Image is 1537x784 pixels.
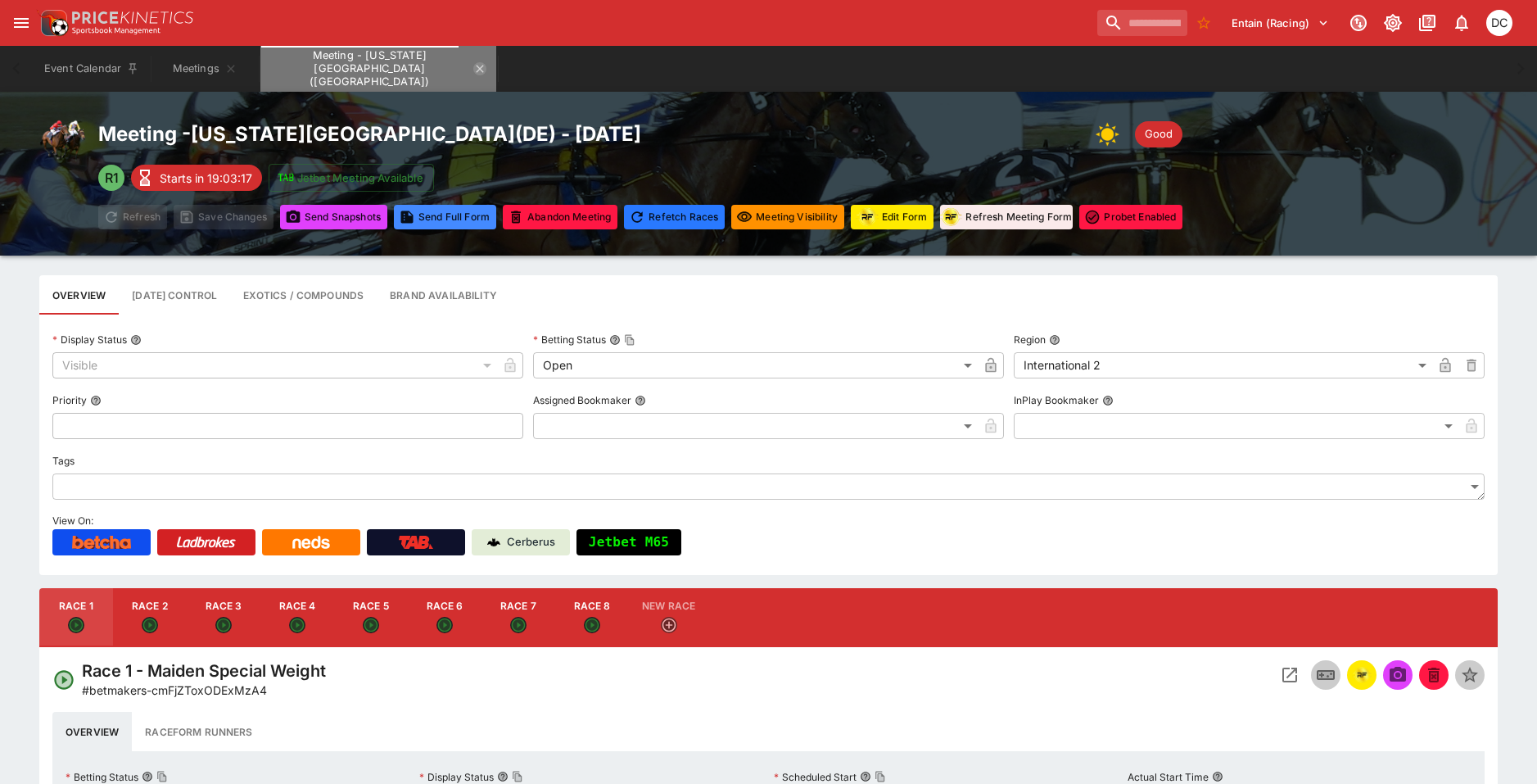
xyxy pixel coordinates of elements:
[774,770,857,784] p: Scheduled Start
[334,588,408,647] button: Race 5
[1014,393,1099,407] p: InPlay Bookmaker
[1049,334,1060,346] button: Region
[1419,666,1449,682] span: Mark an event as closed and abandoned.
[1135,126,1182,143] span: Good
[1135,121,1182,147] div: Track Condition: Good
[1079,205,1182,229] button: Toggle ProBet for every event in this meeting
[72,11,193,24] img: PriceKinetics
[39,588,113,647] button: Race 1
[82,660,326,682] h4: Race 1 - Maiden Special Weight
[292,536,329,549] img: Neds
[215,617,232,633] svg: Open
[512,771,523,782] button: Copy To Clipboard
[609,334,621,346] button: Betting StatusCopy To Clipboard
[52,712,1485,751] div: basic tabs example
[875,771,886,782] button: Copy To Clipboard
[68,617,84,633] svg: Open
[269,164,434,192] button: Jetbet Meeting Available
[533,333,606,347] p: Betting Status
[939,206,962,229] div: racingform
[7,8,36,38] button: open drawer
[487,536,500,549] img: Cerberus
[1486,10,1512,36] div: David Crockford
[160,170,252,187] p: Starts in 19:03:17
[503,205,617,229] button: Mark all events in meeting as closed and abandoned.
[132,712,265,751] button: Raceform Runners
[851,205,934,229] button: Update RacingForm for all races in this meeting
[119,275,230,315] button: Configure each race specific details at once
[230,275,377,315] button: View and edit meeting dividends and compounds.
[1378,8,1408,38] button: Toggle light/dark mode
[1311,660,1340,690] button: Inplay
[142,771,153,782] button: Betting StatusCopy To Clipboard
[72,27,160,34] img: Sportsbook Management
[1128,770,1209,784] p: Actual Start Time
[629,588,708,647] button: New Race
[82,682,267,699] p: Copy To Clipboard
[66,770,138,784] p: Betting Status
[1447,8,1476,38] button: Notifications
[187,588,260,647] button: Race 3
[1352,665,1372,685] div: racingform
[510,617,527,633] svg: Open
[507,534,555,551] p: Cerberus
[635,395,646,406] button: Assigned Bookmaker
[39,275,119,315] button: Base meeting details
[856,206,879,229] div: racingform
[156,771,168,782] button: Copy To Clipboard
[113,588,187,647] button: Race 2
[36,7,69,39] img: PriceKinetics Logo
[363,617,379,633] svg: Open
[260,46,496,92] button: Meeting - Delaware Park (USA)
[394,205,496,229] button: Send Full Form
[152,46,257,92] button: Meetings
[1413,8,1442,38] button: Documentation
[533,352,978,378] div: Open
[280,205,387,229] button: Send Snapshots
[130,334,142,346] button: Display Status
[399,536,433,549] img: TabNZ
[52,333,127,347] p: Display Status
[1102,395,1114,406] button: InPlay Bookmaker
[472,529,570,555] a: Cerberus
[1275,660,1304,690] button: Open Event
[52,712,132,751] button: Overview
[278,170,294,186] img: jetbet-logo.svg
[34,46,149,92] button: Event Calendar
[584,617,600,633] svg: Open
[176,536,236,549] img: Ladbrokes
[555,588,629,647] button: Race 8
[52,352,497,378] div: Visible
[1212,771,1223,782] button: Actual Start Time
[1383,660,1413,690] span: Send Snapshot
[260,588,334,647] button: Race 4
[497,771,509,782] button: Display StatusCopy To Clipboard
[481,588,555,647] button: Race 7
[1222,10,1339,36] button: Select Tenant
[624,334,635,346] button: Copy To Clipboard
[576,529,681,555] button: Jetbet M65
[1014,333,1046,347] p: Region
[1096,118,1128,151] div: Weather: null
[940,205,1073,229] button: Refresh Meeting Form
[142,617,158,633] svg: Open
[1481,5,1517,41] button: David Crockford
[90,395,102,406] button: Priority
[533,393,631,407] p: Assigned Bookmaker
[856,206,879,227] img: racingform.png
[939,206,962,227] img: racingform.png
[1352,666,1372,684] img: racingform.png
[436,617,453,633] svg: Open
[1191,10,1217,36] button: No Bookmarks
[52,454,75,468] p: Tags
[377,275,510,315] button: Configure brand availability for the meeting
[1344,8,1373,38] button: Connected to PK
[1014,352,1432,378] div: International 2
[1347,660,1377,690] button: racingform
[1096,118,1128,151] img: sun.png
[52,668,75,691] svg: Open
[419,770,494,784] p: Display Status
[72,536,131,549] img: Betcha
[289,617,305,633] svg: Open
[731,205,844,229] button: Set all events in meeting to specified visibility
